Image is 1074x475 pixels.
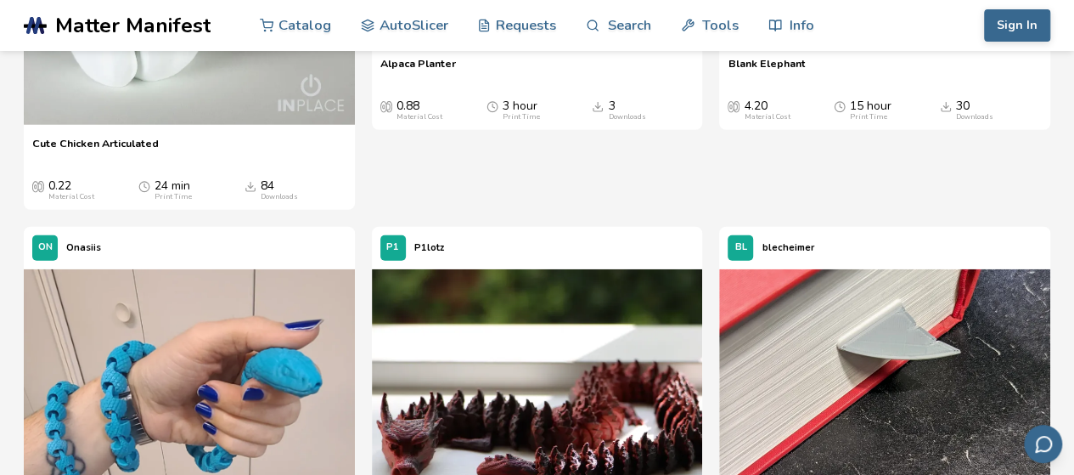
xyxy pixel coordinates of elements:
[608,99,645,122] div: 3
[155,179,192,201] div: 24 min
[608,113,645,122] div: Downloads
[834,99,846,113] span: Average Print Time
[734,242,746,253] span: BL
[956,113,993,122] div: Downloads
[744,99,790,122] div: 4.20
[956,99,993,122] div: 30
[850,113,887,122] div: Print Time
[728,57,805,82] a: Blank Elephant
[1024,425,1062,463] button: Send feedback via email
[728,99,739,113] span: Average Cost
[503,113,540,122] div: Print Time
[386,242,399,253] span: P1
[380,57,456,82] a: Alpaca Planter
[396,99,442,122] div: 0.88
[138,179,150,193] span: Average Print Time
[850,99,891,122] div: 15 hour
[38,242,53,253] span: ON
[396,113,442,122] div: Material Cost
[380,99,392,113] span: Average Cost
[261,179,298,201] div: 84
[486,99,498,113] span: Average Print Time
[32,137,159,162] a: Cute Chicken Articulated
[66,239,101,257] p: Onasiis
[592,99,604,113] span: Downloads
[940,99,952,113] span: Downloads
[48,179,94,201] div: 0.22
[414,239,444,257] p: P1lotz
[762,239,813,257] p: blecheimer
[984,9,1050,42] button: Sign In
[261,193,298,201] div: Downloads
[32,179,44,193] span: Average Cost
[744,113,790,122] div: Material Cost
[55,14,211,37] span: Matter Manifest
[48,193,94,201] div: Material Cost
[245,179,256,193] span: Downloads
[503,99,540,122] div: 3 hour
[155,193,192,201] div: Print Time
